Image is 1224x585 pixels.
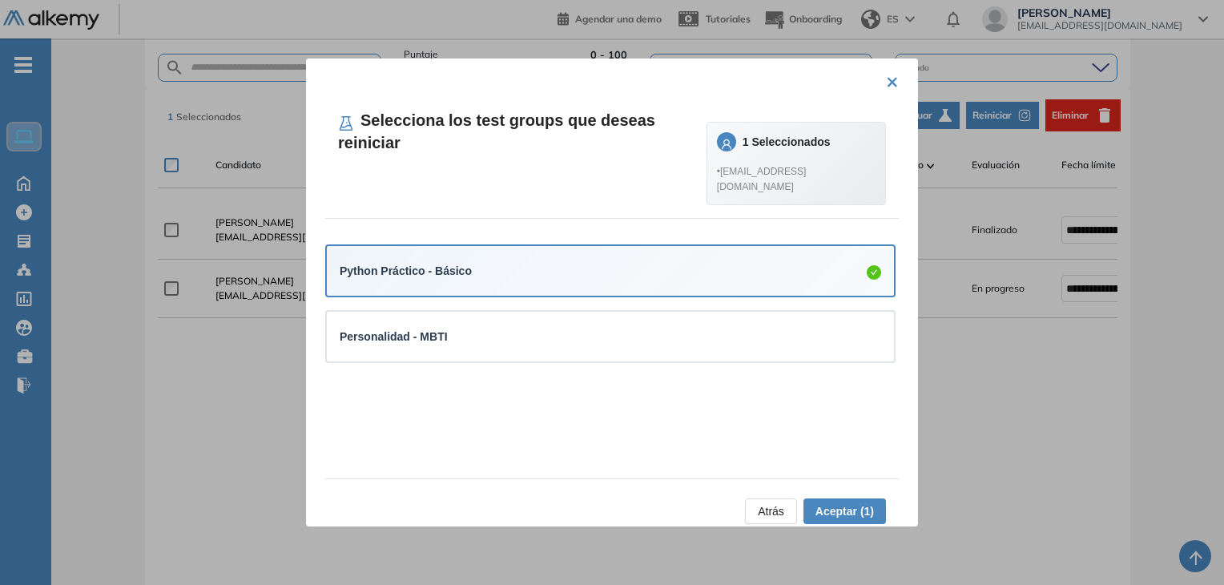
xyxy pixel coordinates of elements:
button: Atrás [745,498,797,524]
span: experiment [338,115,354,131]
span: • [EMAIL_ADDRESS][DOMAIN_NAME] [717,164,876,195]
span: user [721,139,732,150]
button: × [886,65,899,96]
h4: Selecciona los test groups que deseas reiniciar [338,109,707,154]
span: check-circle [867,265,881,280]
strong: Personalidad - MBTI [340,330,448,343]
button: Aceptar (1) [803,498,886,524]
strong: Python Práctico - Básico [340,264,472,277]
strong: 1 Seleccionados [743,135,831,148]
span: Aceptar (1) [815,502,874,520]
span: Atrás [758,502,784,520]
